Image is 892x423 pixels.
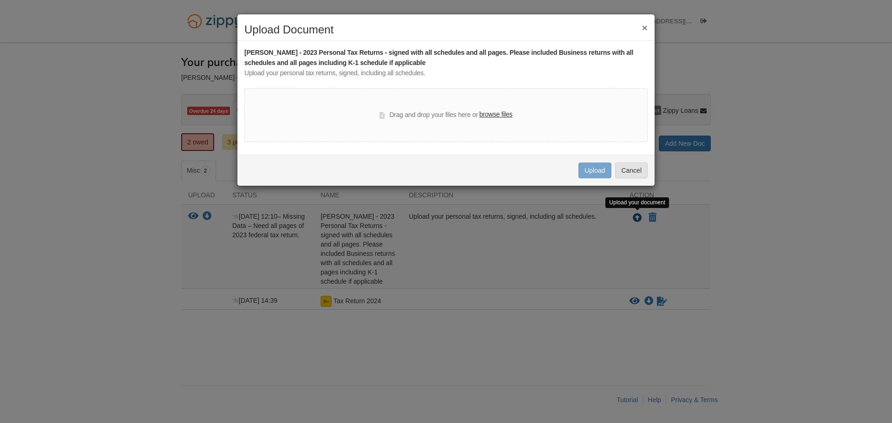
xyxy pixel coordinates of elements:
[642,23,648,33] button: ×
[605,197,669,208] div: Upload your document
[479,110,512,120] label: browse files
[615,163,648,178] button: Cancel
[244,48,648,68] div: [PERSON_NAME] - 2023 Personal Tax Returns - signed with all schedules and all pages. Please inclu...
[578,163,611,178] button: Upload
[244,24,648,36] h2: Upload Document
[380,110,512,121] div: Drag and drop your files here or
[244,68,648,78] div: Upload your personal tax returns, signed, including all schedules.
